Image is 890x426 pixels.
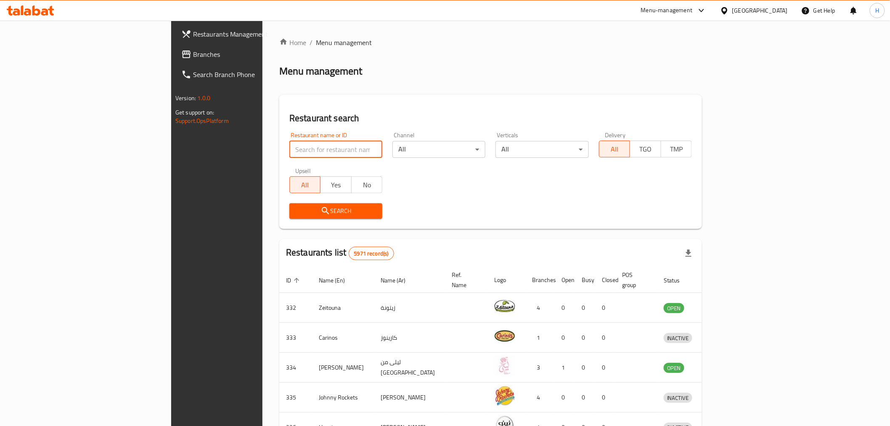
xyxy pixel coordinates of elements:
[175,115,229,126] a: Support.OpsPlatform
[664,304,684,313] span: OPEN
[392,141,485,158] div: All
[193,49,313,59] span: Branches
[289,203,382,219] button: Search
[664,275,691,285] span: Status
[487,267,525,293] th: Logo
[525,353,555,383] td: 3
[289,141,382,158] input: Search for restaurant name or ID..
[664,363,684,373] div: OPEN
[312,353,374,383] td: [PERSON_NAME]
[374,323,445,353] td: كارينوز
[193,29,313,39] span: Restaurants Management
[494,385,515,406] img: Johnny Rockets
[555,267,575,293] th: Open
[641,5,693,16] div: Menu-management
[381,275,416,285] span: Name (Ar)
[279,64,362,78] h2: Menu management
[525,267,555,293] th: Branches
[575,353,595,383] td: 0
[665,143,689,155] span: TMP
[555,383,575,413] td: 0
[575,383,595,413] td: 0
[289,112,692,125] h2: Restaurant search
[289,176,321,193] button: All
[355,179,379,191] span: No
[599,141,630,157] button: All
[661,141,692,157] button: TMP
[175,24,320,44] a: Restaurants Management
[630,141,661,157] button: TGO
[374,383,445,413] td: [PERSON_NAME]
[193,69,313,80] span: Search Branch Phone
[374,353,445,383] td: ليلى من [GEOGRAPHIC_DATA]
[197,93,210,104] span: 1.0.0
[595,267,615,293] th: Closed
[279,37,702,48] nav: breadcrumb
[175,44,320,64] a: Branches
[312,383,374,413] td: Johnny Rockets
[555,293,575,323] td: 0
[495,141,588,158] div: All
[374,293,445,323] td: زيتونة
[664,363,684,373] span: OPEN
[664,333,692,343] span: INACTIVE
[575,323,595,353] td: 0
[349,247,394,260] div: Total records count
[494,296,515,317] img: Zeitouna
[633,143,657,155] span: TGO
[575,293,595,323] td: 0
[296,206,376,216] span: Search
[312,323,374,353] td: Carinos
[555,323,575,353] td: 0
[875,6,879,15] span: H
[664,393,692,403] div: INACTIVE
[595,383,615,413] td: 0
[525,323,555,353] td: 1
[575,267,595,293] th: Busy
[349,250,394,258] span: 5971 record(s)
[312,293,374,323] td: Zeitouna
[320,176,351,193] button: Yes
[319,275,356,285] span: Name (En)
[525,383,555,413] td: 4
[494,325,515,346] img: Carinos
[175,107,214,118] span: Get support on:
[316,37,372,48] span: Menu management
[732,6,788,15] div: [GEOGRAPHIC_DATA]
[295,168,311,174] label: Upsell
[324,179,348,191] span: Yes
[595,353,615,383] td: 0
[351,176,382,193] button: No
[175,64,320,85] a: Search Branch Phone
[605,132,626,138] label: Delivery
[622,270,647,290] span: POS group
[595,293,615,323] td: 0
[678,243,699,264] div: Export file
[525,293,555,323] td: 4
[175,93,196,104] span: Version:
[494,355,515,376] img: Leila Min Lebnan
[286,275,302,285] span: ID
[603,143,627,155] span: All
[555,353,575,383] td: 1
[293,179,317,191] span: All
[452,270,477,290] span: Ref. Name
[286,246,394,260] h2: Restaurants list
[664,393,692,403] span: INACTIVE
[595,323,615,353] td: 0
